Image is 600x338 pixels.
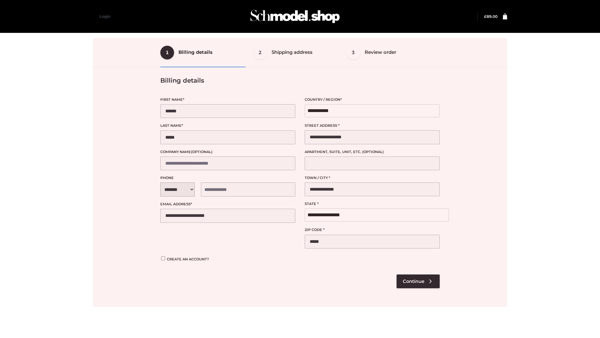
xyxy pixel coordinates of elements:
a: Login [99,14,110,19]
a: £89.00 [484,14,497,19]
bdi: 89.00 [484,14,497,19]
img: Schmodel Admin 964 [248,4,342,29]
span: £ [484,14,487,19]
